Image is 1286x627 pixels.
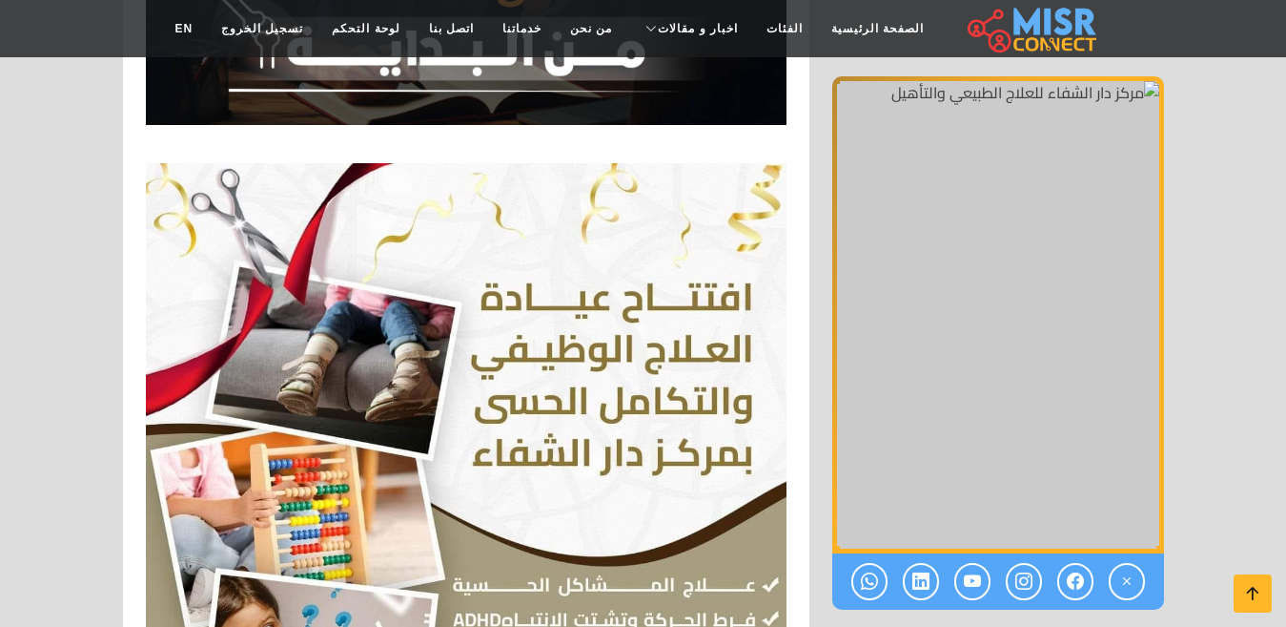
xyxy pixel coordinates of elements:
a: لوحة التحكم [317,10,414,47]
a: من نحن [556,10,626,47]
div: 1 / 1 [832,76,1164,554]
a: اخبار و مقالات [626,10,752,47]
img: مركز دار الشفاء للعلاج الطبيعي والتأهيل [832,76,1164,554]
a: الفئات [752,10,817,47]
a: EN [160,10,207,47]
a: الصفحة الرئيسية [817,10,938,47]
a: خدماتنا [488,10,556,47]
span: اخبار و مقالات [658,20,738,37]
img: main.misr_connect [968,5,1095,52]
a: تسجيل الخروج [207,10,317,47]
a: اتصل بنا [415,10,488,47]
